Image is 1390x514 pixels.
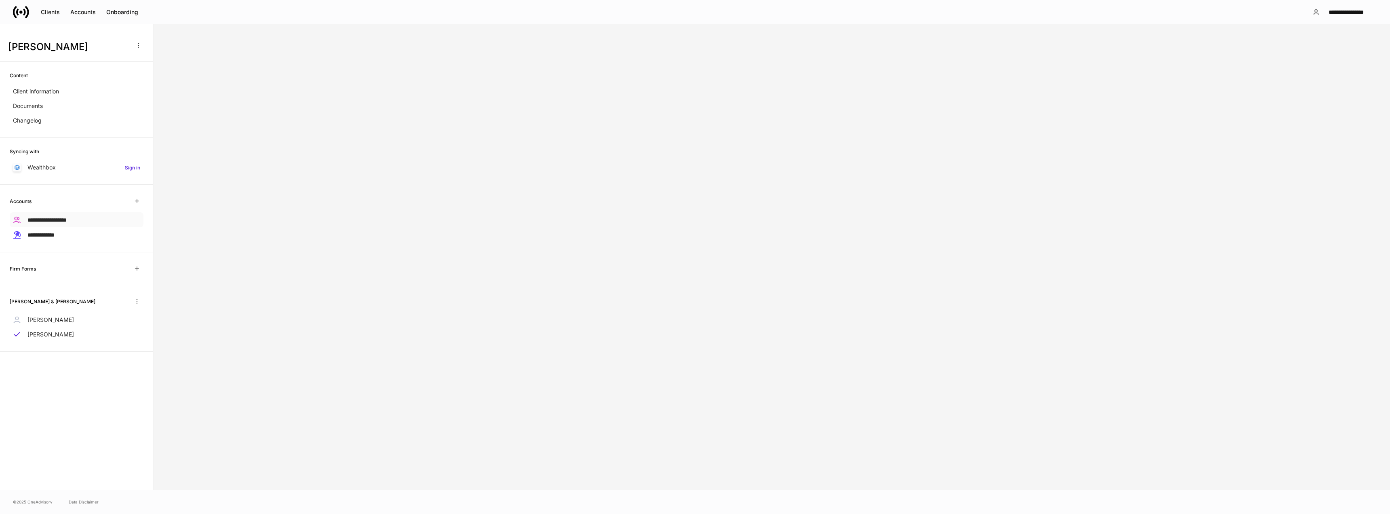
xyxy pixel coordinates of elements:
[10,148,39,155] h6: Syncing with
[101,6,143,19] button: Onboarding
[27,330,74,338] p: [PERSON_NAME]
[106,8,138,16] div: Onboarding
[65,6,101,19] button: Accounts
[13,87,59,95] p: Client information
[13,116,42,125] p: Changelog
[10,99,143,113] a: Documents
[13,102,43,110] p: Documents
[36,6,65,19] button: Clients
[10,313,143,327] a: [PERSON_NAME]
[41,8,60,16] div: Clients
[69,499,99,505] a: Data Disclaimer
[13,499,53,505] span: © 2025 OneAdvisory
[10,160,143,175] a: WealthboxSign in
[27,163,56,171] p: Wealthbox
[10,113,143,128] a: Changelog
[10,197,32,205] h6: Accounts
[10,84,143,99] a: Client information
[10,72,28,79] h6: Content
[125,164,140,171] h6: Sign in
[10,327,143,342] a: [PERSON_NAME]
[8,40,129,53] h3: [PERSON_NAME]
[70,8,96,16] div: Accounts
[10,265,36,273] h6: Firm Forms
[27,316,74,324] p: [PERSON_NAME]
[10,298,95,305] h6: [PERSON_NAME] & [PERSON_NAME]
